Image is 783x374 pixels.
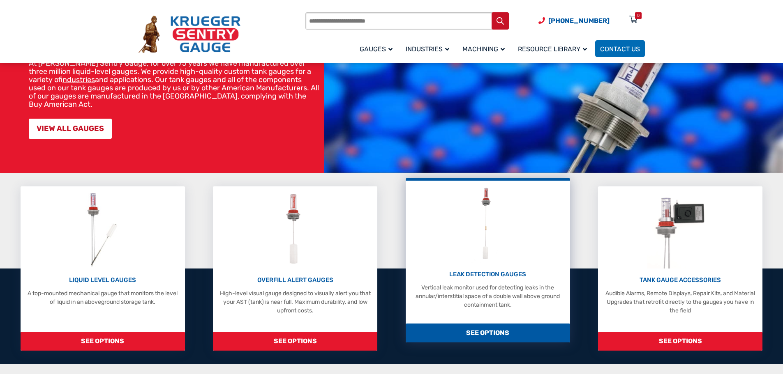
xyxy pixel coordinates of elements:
[457,39,513,58] a: Machining
[324,0,783,173] img: bg_hero_bannerksentry
[595,40,645,57] a: Contact Us
[598,332,762,351] span: SEE OPTIONS
[355,39,401,58] a: Gauges
[647,190,714,268] img: Tank Gauge Accessories
[401,39,457,58] a: Industries
[213,186,377,351] a: Overfill Alert Gauges OVERFILL ALERT GAUGES High-level visual gauge designed to visually alert yo...
[538,16,610,26] a: Phone Number (920) 434-8860
[406,45,449,53] span: Industries
[637,12,640,19] div: 0
[602,289,758,315] p: Audible Alarms, Remote Displays, Repair Kits, and Material Upgrades that retrofit directly to the...
[25,289,181,306] p: A top-mounted mechanical gauge that monitors the level of liquid in an aboveground storage tank.
[139,16,240,53] img: Krueger Sentry Gauge
[462,45,505,53] span: Machining
[598,186,762,351] a: Tank Gauge Accessories TANK GAUGE ACCESSORIES Audible Alarms, Remote Displays, Repair Kits, and M...
[21,332,185,351] span: SEE OPTIONS
[29,59,320,108] p: At [PERSON_NAME] Sentry Gauge, for over 75 years we have manufactured over three million liquid-l...
[277,190,314,268] img: Overfill Alert Gauges
[410,283,566,309] p: Vertical leak monitor used for detecting leaks in the annular/interstitial space of a double wall...
[410,270,566,279] p: LEAK DETECTION GAUGES
[213,332,377,351] span: SEE OPTIONS
[406,178,570,342] a: Leak Detection Gauges LEAK DETECTION GAUGES Vertical leak monitor used for detecting leaks in the...
[81,190,124,268] img: Liquid Level Gauges
[602,275,758,285] p: TANK GAUGE ACCESSORIES
[21,186,185,351] a: Liquid Level Gauges LIQUID LEVEL GAUGES A top-mounted mechanical gauge that monitors the level of...
[471,185,504,263] img: Leak Detection Gauges
[29,119,112,139] a: VIEW ALL GAUGES
[406,324,570,342] span: SEE OPTIONS
[62,75,95,84] a: industries
[360,45,393,53] span: Gauges
[25,275,181,285] p: LIQUID LEVEL GAUGES
[513,39,595,58] a: Resource Library
[217,289,373,315] p: High-level visual gauge designed to visually alert you that your AST (tank) is near full. Maximum...
[217,275,373,285] p: OVERFILL ALERT GAUGES
[600,45,640,53] span: Contact Us
[518,45,587,53] span: Resource Library
[548,17,610,25] span: [PHONE_NUMBER]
